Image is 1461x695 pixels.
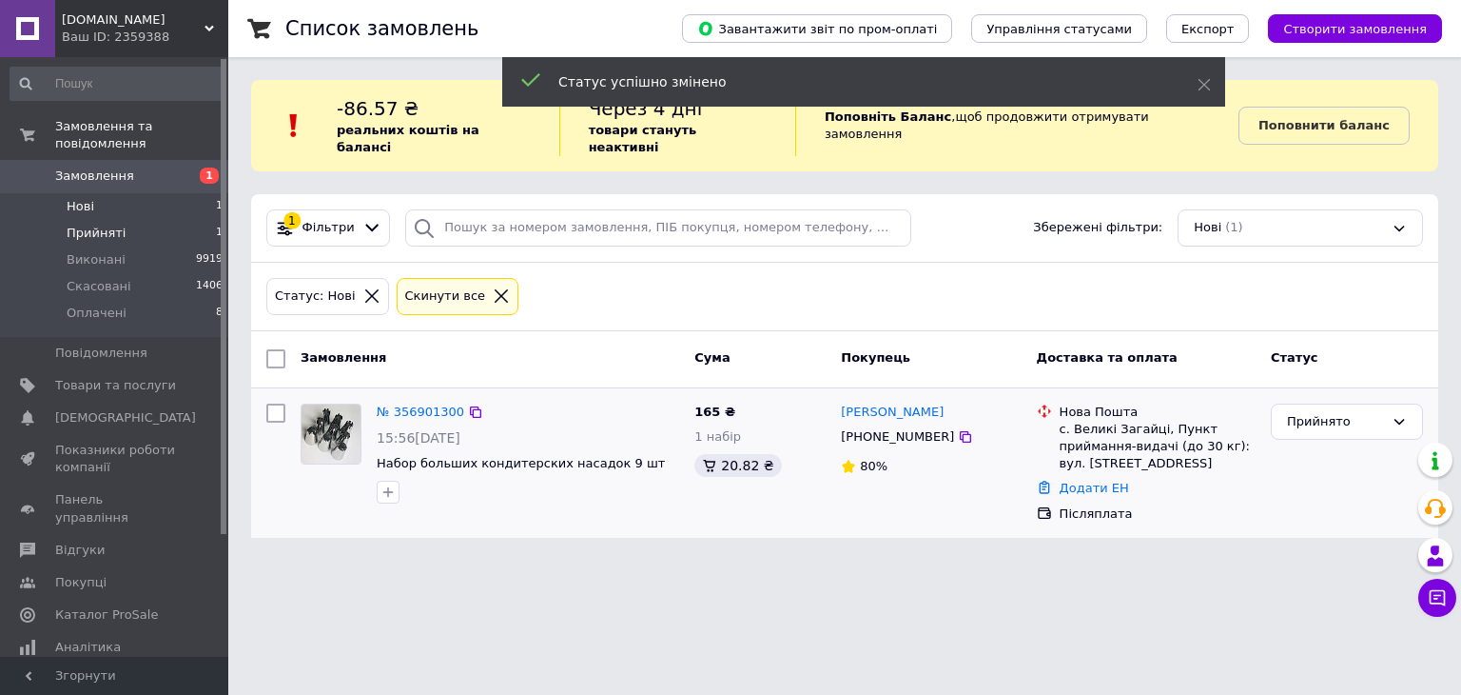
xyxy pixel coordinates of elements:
span: 1 набір [694,429,741,444]
span: 1 [216,225,223,242]
button: Завантажити звіт по пром-оплаті [682,14,952,43]
span: Нові [1194,219,1221,237]
span: Аналітика [55,639,121,656]
a: № 356901300 [377,405,464,419]
div: Ваш ID: 2359388 [62,29,228,46]
img: :exclamation: [280,111,308,140]
span: Оплачені [67,305,127,322]
span: Фільтри [302,219,355,237]
span: Доставка та оплата [1037,350,1178,365]
div: Cкинути все [401,287,490,307]
div: Післяплата [1060,506,1256,523]
div: Нова Пошта [1060,404,1256,421]
div: 1 [283,212,301,229]
div: с. Великі Загайці, Пункт приймання-видачі (до 30 кг): вул. [STREET_ADDRESS] [1060,421,1256,473]
span: Замовлення [301,350,386,365]
span: 80% [860,459,887,473]
span: Покупці [55,574,107,591]
span: [DEMOGRAPHIC_DATA] [55,409,196,427]
div: Статус успішно змінено [558,72,1150,91]
div: [PHONE_NUMBER] [837,425,958,449]
span: Замовлення [55,168,134,185]
button: Створити замовлення [1268,14,1442,43]
span: Cума [694,350,730,365]
div: Статус: Нові [271,287,360,307]
span: Скасовані [67,278,131,295]
span: Повідомлення [55,345,147,362]
span: Завантажити звіт по пром-оплаті [697,20,937,37]
button: Чат з покупцем [1418,579,1456,617]
span: Товари та послуги [55,377,176,394]
h1: Список замовлень [285,17,478,40]
span: Створити замовлення [1283,22,1427,36]
span: Статус [1271,350,1318,365]
b: товари стануть неактивні [589,123,697,154]
span: Каталог ProSale [55,606,158,624]
b: реальних коштів на балансі [337,123,479,154]
span: Показники роботи компанії [55,442,176,476]
span: Збережені фільтри: [1033,219,1162,237]
span: Виконані [67,251,126,268]
div: , щоб продовжити отримувати замовлення [795,95,1238,156]
button: Експорт [1166,14,1250,43]
a: Створити замовлення [1249,21,1442,35]
span: Замовлення та повідомлення [55,118,228,152]
input: Пошук [10,67,224,101]
a: Поповнити баланс [1238,107,1410,145]
div: 20.82 ₴ [694,454,781,477]
span: Нові [67,198,94,215]
span: 15:56[DATE] [377,430,460,446]
b: Поповнити баланс [1258,118,1390,132]
span: 8 [216,305,223,322]
span: Експорт [1181,22,1235,36]
img: Фото товару [302,405,360,464]
b: Поповніть Баланс [825,109,951,124]
span: 1406 [196,278,223,295]
span: -86.57 ₴ [337,97,419,120]
span: Панель управління [55,491,176,526]
span: Відгуки [55,542,105,559]
span: Arttort.com.ua [62,11,205,29]
span: Прийняті [67,225,126,242]
span: (1) [1225,220,1242,234]
span: Управління статусами [986,22,1132,36]
a: [PERSON_NAME] [841,404,944,422]
span: 9919 [196,251,223,268]
span: 165 ₴ [694,405,735,419]
input: Пошук за номером замовлення, ПІБ покупця, номером телефону, Email, номером накладної [405,209,911,247]
span: 1 [200,168,219,184]
a: Набор больших кондитерских насадок 9 шт [377,456,665,470]
a: Фото товару [301,404,361,465]
div: Прийнято [1287,412,1384,432]
a: Додати ЕН [1060,481,1129,495]
button: Управління статусами [971,14,1147,43]
span: Покупець [841,350,910,365]
span: 1 [216,198,223,215]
